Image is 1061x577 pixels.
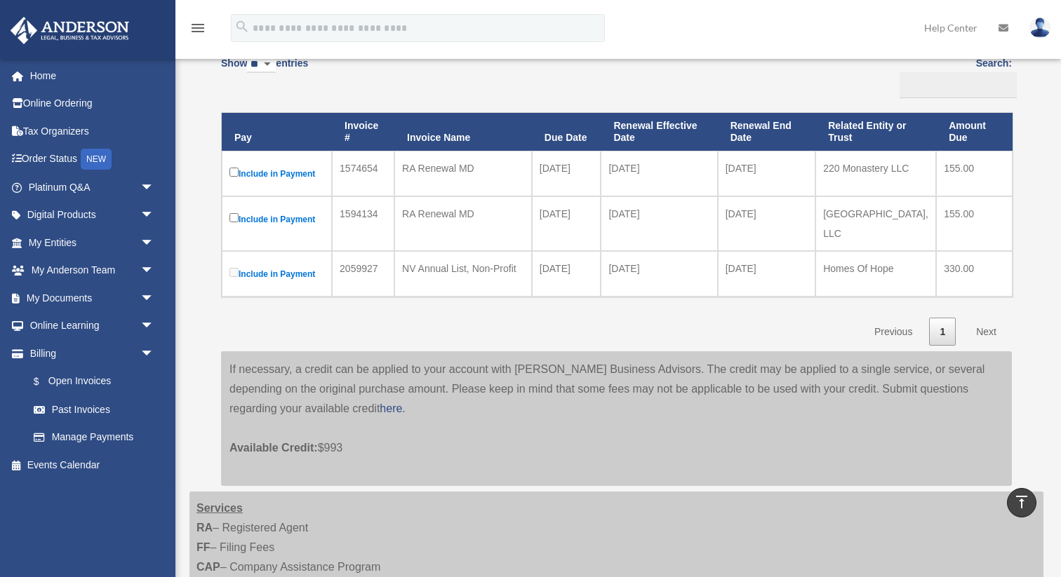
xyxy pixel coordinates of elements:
[601,113,717,151] th: Renewal Effective Date: activate to sort column ascending
[41,373,48,391] span: $
[81,149,112,170] div: NEW
[601,251,717,297] td: [DATE]
[229,213,239,222] input: Include in Payment
[532,196,601,251] td: [DATE]
[10,90,175,118] a: Online Ordering
[196,561,220,573] strong: CAP
[402,204,524,224] div: RA Renewal MD
[936,151,1013,196] td: 155.00
[332,113,394,151] th: Invoice #: activate to sort column ascending
[196,522,213,534] strong: RA
[601,196,717,251] td: [DATE]
[332,151,394,196] td: 1574654
[532,251,601,297] td: [DATE]
[332,251,394,297] td: 2059927
[10,312,175,340] a: Online Learningarrow_drop_down
[140,229,168,257] span: arrow_drop_down
[229,419,1003,458] p: $993
[229,265,324,283] label: Include in Payment
[6,17,133,44] img: Anderson Advisors Platinum Portal
[394,113,532,151] th: Invoice Name: activate to sort column ascending
[140,312,168,341] span: arrow_drop_down
[601,151,717,196] td: [DATE]
[20,423,168,452] a: Manage Payments
[10,339,168,367] a: Billingarrow_drop_down
[10,173,175,201] a: Platinum Q&Aarrow_drop_down
[966,318,1007,346] a: Next
[10,145,175,174] a: Order StatusNEW
[936,251,1013,297] td: 330.00
[229,442,318,454] span: Available Credit:
[1029,18,1050,38] img: User Pic
[10,62,175,90] a: Home
[189,25,206,36] a: menu
[196,502,243,514] strong: Services
[895,55,1012,98] label: Search:
[380,402,405,414] a: here.
[718,113,815,151] th: Renewal End Date: activate to sort column ascending
[815,196,936,251] td: [GEOGRAPHIC_DATA], LLC
[20,395,168,423] a: Past Invoices
[229,268,239,277] input: Include in Payment
[1007,488,1036,517] a: vertical_align_top
[815,151,936,196] td: 220 Monastery LLC
[189,20,206,36] i: menu
[936,196,1013,251] td: 155.00
[234,19,250,34] i: search
[221,351,1012,486] div: If necessary, a credit can be applied to your account with [PERSON_NAME] Business Advisors. The c...
[10,201,175,229] a: Digital Productsarrow_drop_down
[229,165,324,182] label: Include in Payment
[532,113,601,151] th: Due Date: activate to sort column ascending
[936,113,1013,151] th: Amount Due: activate to sort column ascending
[140,201,168,230] span: arrow_drop_down
[10,229,175,257] a: My Entitiesarrow_drop_down
[10,257,175,285] a: My Anderson Teamarrow_drop_down
[815,251,936,297] td: Homes Of Hope
[900,72,1017,99] input: Search:
[222,113,332,151] th: Pay: activate to sort column descending
[229,210,324,228] label: Include in Payment
[332,196,394,251] td: 1594134
[10,284,175,312] a: My Documentsarrow_drop_down
[718,251,815,297] td: [DATE]
[140,257,168,285] span: arrow_drop_down
[864,318,923,346] a: Previous
[1013,494,1030,510] i: vertical_align_top
[247,57,276,73] select: Showentries
[10,117,175,145] a: Tax Organizers
[815,113,936,151] th: Related Entity or Trust: activate to sort column ascending
[140,339,168,368] span: arrow_drop_down
[402,158,524,178] div: RA Renewal MD
[10,451,175,479] a: Events Calendar
[718,151,815,196] td: [DATE]
[229,168,239,177] input: Include in Payment
[929,318,956,346] a: 1
[140,173,168,202] span: arrow_drop_down
[20,367,161,396] a: $Open Invoices
[221,55,308,87] label: Show entries
[196,541,211,553] strong: FF
[532,151,601,196] td: [DATE]
[402,259,524,278] div: NV Annual List, Non-Profit
[718,196,815,251] td: [DATE]
[140,284,168,313] span: arrow_drop_down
